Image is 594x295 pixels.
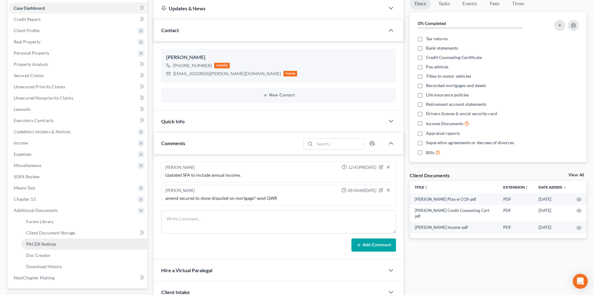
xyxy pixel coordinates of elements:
[14,140,28,145] span: Income
[161,140,185,146] span: Comments
[14,151,31,157] span: Expenses
[14,39,41,44] span: Real Property
[426,130,460,136] span: Appraisal reports
[534,222,572,233] td: [DATE]
[14,106,31,112] span: Lawsuits
[14,95,73,101] span: Unsecured Nonpriority Claims
[14,196,36,202] span: Chapter 13
[9,2,147,14] a: Case Dashboard
[426,111,497,117] span: Drivers license & social security card
[573,274,588,289] div: Open Intercom Messenger
[14,208,58,213] span: Additional Documents
[26,253,51,258] span: Doc Creator
[21,250,147,261] a: Doc Creator
[534,205,572,222] td: [DATE]
[214,63,230,68] div: mobile
[165,172,392,178] div: Updated SFA to include annual income.
[161,267,212,273] span: Hire a Virtual Paralegal
[14,129,70,134] span: Codebtors Insiders & Notices
[418,21,446,26] strong: 0% Completed
[426,73,471,79] span: Titles to motor vehicles
[26,219,54,224] span: Forms Library
[283,71,297,76] div: home
[426,54,482,61] span: Credit Counseling Certificate
[21,238,147,250] a: PACER Notices
[21,227,147,238] a: Client Document Storage
[161,118,185,124] span: Quick Info
[14,17,41,22] span: Credit Report
[426,101,486,107] span: Retirement account statements
[525,186,529,189] i: unfold_more
[14,61,48,67] span: Property Analysis
[165,165,195,171] div: [PERSON_NAME]
[166,54,391,61] div: [PERSON_NAME]
[498,194,534,205] td: PDF
[161,5,377,12] div: Updates & News
[26,241,56,247] span: PACER Notices
[14,5,45,11] span: Case Dashboard
[534,194,572,205] td: [DATE]
[410,222,498,233] td: [PERSON_NAME] Income-pdf
[568,173,584,177] a: View All
[21,216,147,227] a: Forms Library
[426,36,448,42] span: Tax returns
[9,81,147,92] a: Unsecured Priority Claims
[14,118,54,123] span: Executory Contracts
[426,92,469,98] span: Life insurance policies
[410,172,450,179] div: Client Documents
[9,59,147,70] a: Property Analysis
[315,139,365,149] input: Search...
[14,73,44,78] span: Secured Claims
[426,140,514,146] span: Separation agreements or decrees of divorces
[424,186,428,189] i: unfold_more
[9,104,147,115] a: Lawsuits
[426,64,448,70] span: Pay advices
[9,92,147,104] a: Unsecured Nonpriority Claims
[21,261,147,272] a: Download History
[161,289,190,295] span: Client Intake
[348,188,376,194] span: 08:46AM[DATE]
[348,165,376,170] span: 12:45PM[DATE]
[14,84,65,89] span: Unsecured Priority Claims
[161,27,179,33] span: Contact
[165,195,392,201] div: amend secured to show disputed on mortgage? send QWR
[415,185,428,189] a: Titleunfold_more
[14,275,55,280] span: NextChapter Mailing
[9,272,147,283] a: NextChapter Mailing
[26,230,75,235] span: Client Document Storage
[426,45,458,51] span: Bank statements
[9,115,147,126] a: Executory Contracts
[165,188,195,194] div: [PERSON_NAME]
[498,222,534,233] td: PDF
[14,174,40,179] span: SOFA Review
[166,93,391,98] button: New Contact
[426,120,463,127] span: Income Documents
[351,238,396,252] button: Add Comment
[538,185,567,189] a: Date Added expand_more
[14,50,49,56] span: Personal Property
[498,205,534,222] td: PDF
[26,264,62,269] span: Download History
[173,62,212,69] div: [PHONE_NUMBER]
[14,163,41,168] span: Miscellaneous
[173,71,281,77] div: [EMAIL_ADDRESS][PERSON_NAME][DOMAIN_NAME]
[14,185,35,190] span: Means Test
[14,28,40,33] span: Client Profile
[9,171,147,182] a: SOFA Review
[563,186,567,189] i: expand_more
[503,185,529,189] a: Extensionunfold_more
[426,150,434,156] span: Bills
[426,82,486,89] span: Recorded mortgages and deeds
[9,70,147,81] a: Secured Claims
[410,194,498,205] td: [PERSON_NAME] Plan w COS-pdf
[9,14,147,25] a: Credit Report
[410,205,498,222] td: [PERSON_NAME] Credit Counseling Cert-pdf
